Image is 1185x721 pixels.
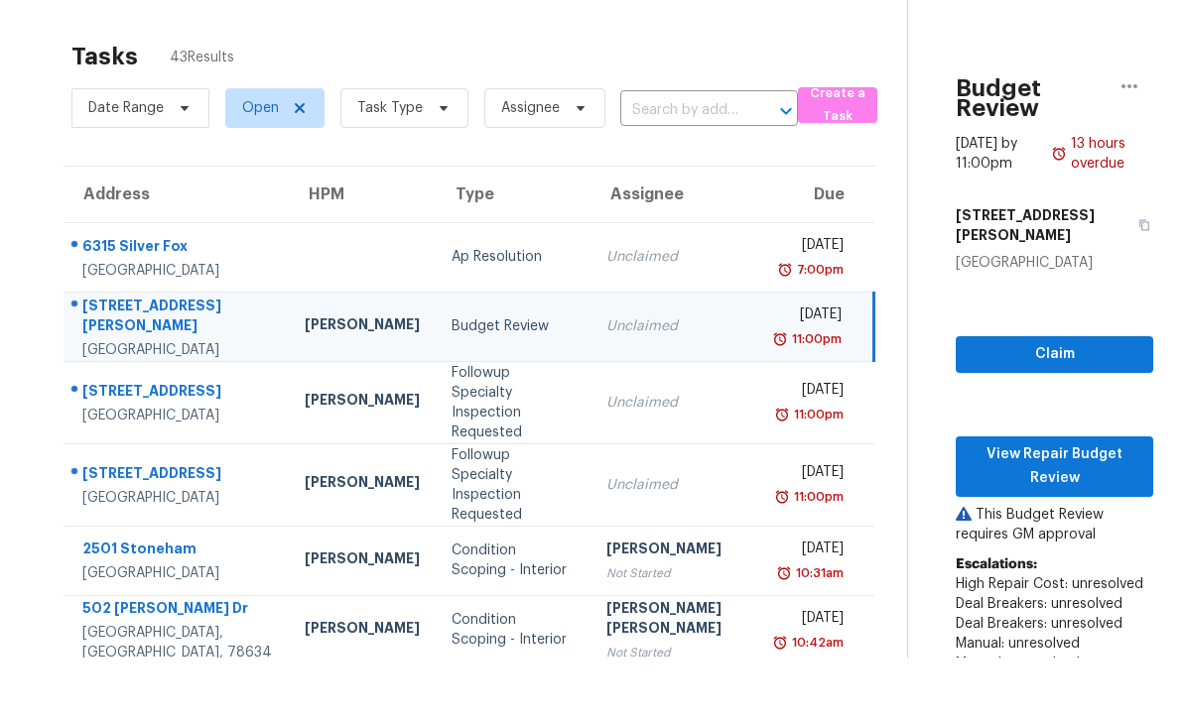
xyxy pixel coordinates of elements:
h2: Budget Review [956,78,1106,118]
div: [GEOGRAPHIC_DATA] [82,488,273,508]
div: 7:00pm [793,260,844,280]
span: Claim [972,342,1137,367]
div: [GEOGRAPHIC_DATA], [GEOGRAPHIC_DATA], 78634 [82,623,273,662]
div: [PERSON_NAME] [305,618,420,643]
span: Task Type [357,98,423,118]
div: 10:42am [788,633,844,653]
span: Open [242,98,279,118]
div: Unclaimed [606,316,752,336]
th: HPM [289,167,436,222]
div: [DATE] [784,235,844,260]
button: Open [772,97,800,125]
div: [STREET_ADDRESS] [82,381,273,406]
div: [DATE] [784,462,844,487]
img: Overdue Alarm Icon [1051,134,1067,174]
h2: Tasks [71,47,138,66]
button: View Repair Budget Review [956,436,1153,497]
th: Due [768,167,874,222]
div: [GEOGRAPHIC_DATA] [82,406,273,425]
p: This Budget Review requires GM approval [956,505,1153,544]
div: [PERSON_NAME] [305,548,420,573]
div: [DATE] by 11:00pm [956,134,1051,174]
span: Deal Breakers: unresolved [956,597,1122,611]
button: Create a Task [798,87,877,123]
div: [STREET_ADDRESS][PERSON_NAME] [82,296,273,340]
div: Followup Specialty Inspection Requested [452,445,574,525]
div: Unclaimed [606,247,752,267]
div: [PERSON_NAME] [606,539,752,563]
div: [DATE] [784,304,843,329]
img: Overdue Alarm Icon [774,405,790,424]
div: [DATE] [784,608,844,633]
div: [STREET_ADDRESS] [82,463,273,488]
div: [GEOGRAPHIC_DATA] [82,563,273,583]
div: [GEOGRAPHIC_DATA] [82,261,273,281]
div: 11:00pm [790,405,844,424]
button: Claim [956,336,1153,373]
div: 11:00pm [790,487,844,507]
button: Copy Address [1126,197,1153,253]
img: Overdue Alarm Icon [776,563,792,583]
th: Assignee [591,167,768,222]
img: Overdue Alarm Icon [772,633,788,653]
span: Manual: unresolved [956,637,1080,651]
img: Overdue Alarm Icon [772,329,788,349]
div: [PERSON_NAME] [305,314,420,339]
div: [PERSON_NAME] [PERSON_NAME] [606,598,752,643]
div: [GEOGRAPHIC_DATA] [956,253,1153,273]
div: 11:00pm [788,329,842,349]
div: [DATE] [784,539,844,563]
th: Type [436,167,590,222]
span: Assignee [501,98,560,118]
h5: [STREET_ADDRESS][PERSON_NAME] [956,205,1126,245]
div: 2501 Stoneham [82,539,273,563]
div: 502 [PERSON_NAME] Dr [82,598,273,623]
span: High Repair Cost: unresolved [956,577,1143,591]
span: Create a Task [808,82,867,128]
div: 10:31am [792,563,844,583]
span: Date Range [88,98,164,118]
div: [PERSON_NAME] [305,472,420,497]
div: [GEOGRAPHIC_DATA] [82,340,273,360]
div: [DATE] [784,380,844,405]
div: Condition Scoping - Interior [452,610,574,650]
b: Escalations: [956,557,1037,571]
img: Overdue Alarm Icon [777,260,793,280]
span: Deal Breakers: unresolved [956,617,1122,631]
div: Followup Specialty Inspection Requested [452,363,574,442]
div: 6315 Silver Fox [82,236,273,261]
div: Not Started [606,643,752,662]
div: Budget Review [452,316,574,336]
input: Search by address [620,95,742,126]
span: 43 Results [170,48,234,67]
div: Ap Resolution [452,247,574,267]
img: Overdue Alarm Icon [774,487,790,507]
div: Condition Scoping - Interior [452,541,574,580]
div: Not Started [606,563,752,583]
div: Unclaimed [606,475,752,495]
div: 13 hours overdue [1067,134,1153,174]
span: Manual: unresolved [956,657,1080,670]
div: Unclaimed [606,393,752,413]
span: View Repair Budget Review [972,442,1137,491]
div: [PERSON_NAME] [305,390,420,415]
th: Address [64,167,289,222]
